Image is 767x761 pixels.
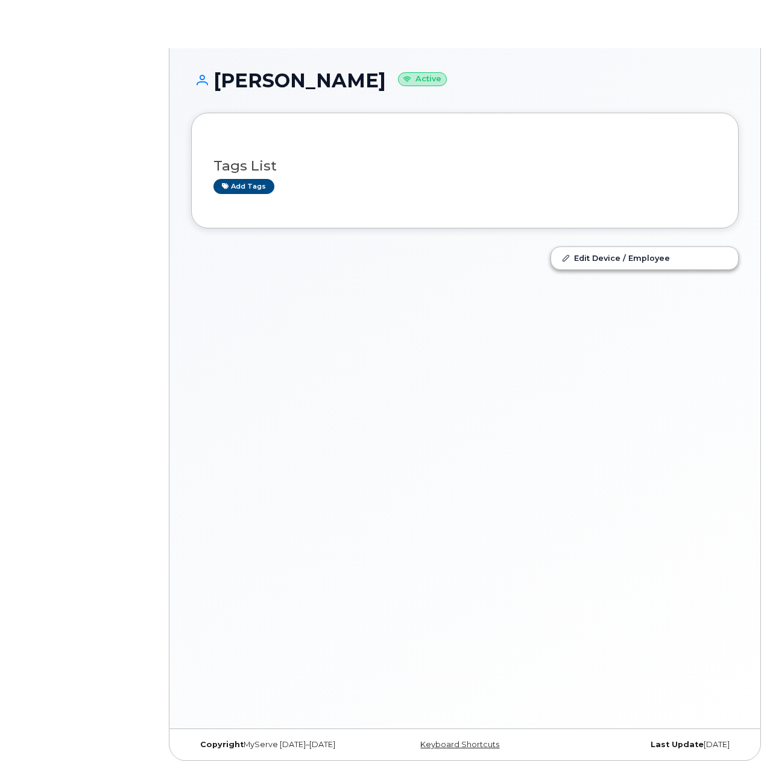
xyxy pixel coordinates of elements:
a: Keyboard Shortcuts [420,740,499,749]
small: Active [398,72,447,86]
h3: Tags List [213,158,716,174]
h1: [PERSON_NAME] [191,70,739,91]
a: Add tags [213,179,274,194]
a: Edit Device / Employee [551,247,738,269]
div: MyServe [DATE]–[DATE] [191,740,374,750]
div: [DATE] [556,740,739,750]
strong: Last Update [651,740,704,749]
strong: Copyright [200,740,244,749]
